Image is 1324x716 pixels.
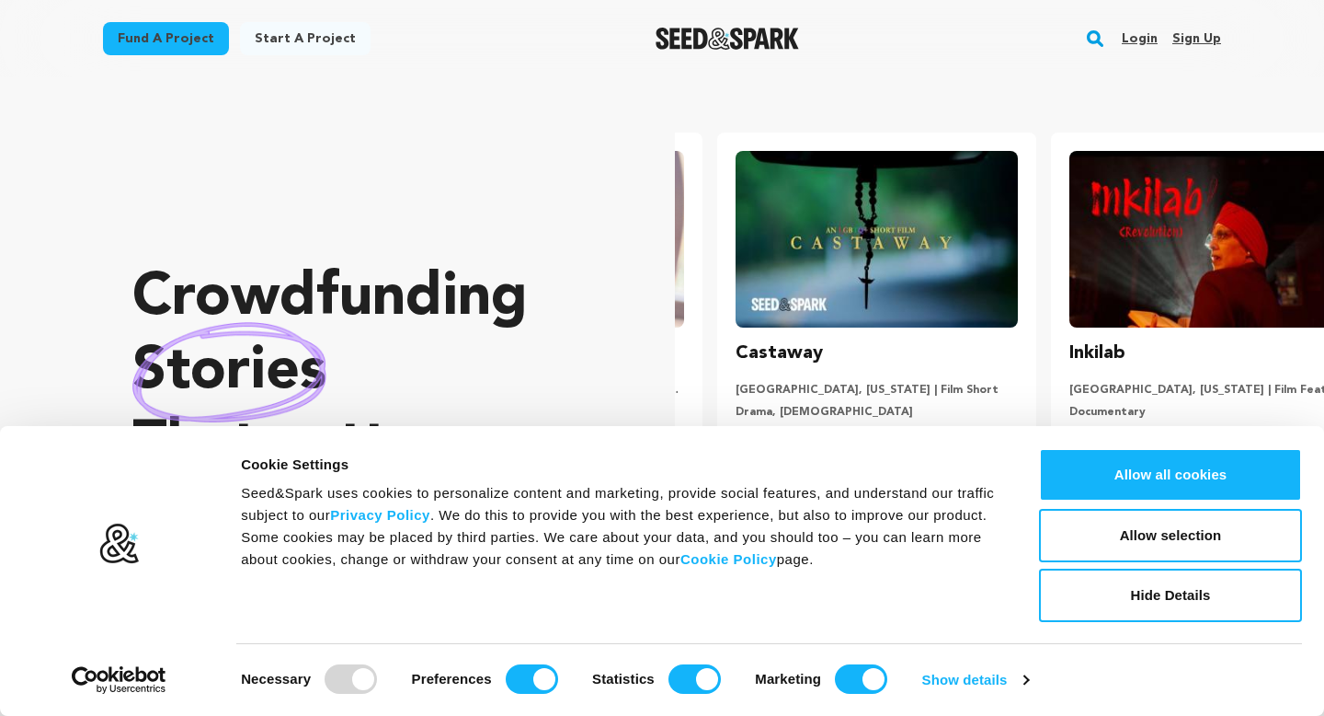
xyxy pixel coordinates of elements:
[755,671,821,687] strong: Marketing
[240,22,371,55] a: Start a project
[241,671,311,687] strong: Necessary
[240,657,241,658] legend: Consent Selection
[241,482,998,571] div: Seed&Spark uses cookies to personalize content and marketing, provide social features, and unders...
[736,383,1018,398] p: [GEOGRAPHIC_DATA], [US_STATE] | Film Short
[656,28,800,50] a: Seed&Spark Homepage
[257,417,439,476] span: matter
[1069,339,1125,368] h3: Inkilab
[132,262,601,483] p: Crowdfunding that .
[39,666,200,694] a: Usercentrics Cookiebot - opens in a new window
[922,666,1029,694] a: Show details
[1039,509,1302,562] button: Allow selection
[680,551,777,567] a: Cookie Policy
[412,671,492,687] strong: Preferences
[241,454,998,476] div: Cookie Settings
[736,405,1018,420] p: Drama, [DEMOGRAPHIC_DATA]
[592,671,655,687] strong: Statistics
[736,151,1018,328] img: Castaway image
[1172,24,1221,53] a: Sign up
[330,507,430,523] a: Privacy Policy
[103,22,229,55] a: Fund a project
[1122,24,1158,53] a: Login
[98,523,140,565] img: logo
[736,339,823,368] h3: Castaway
[656,28,800,50] img: Seed&Spark Logo Dark Mode
[1039,569,1302,622] button: Hide Details
[1039,448,1302,502] button: Allow all cookies
[132,322,326,422] img: hand sketched image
